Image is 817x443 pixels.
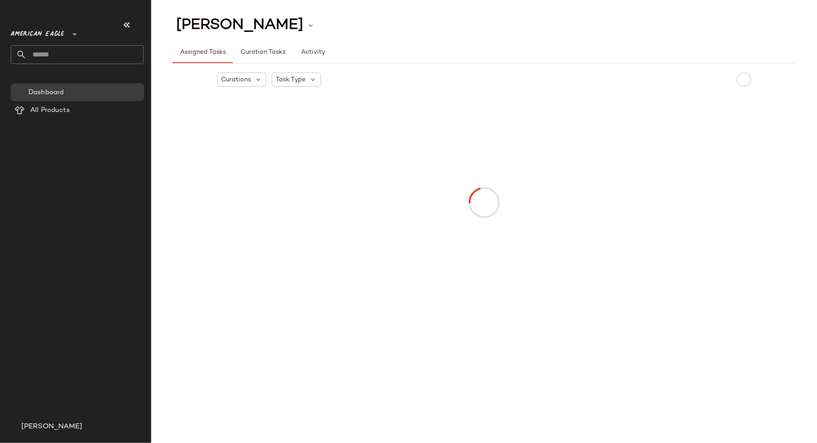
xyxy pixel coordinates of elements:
span: Curation Tasks [240,49,286,56]
span: [PERSON_NAME] [21,422,82,432]
span: [PERSON_NAME] [176,17,303,34]
span: Task Type [276,75,306,84]
span: Activity [301,49,325,56]
span: American Eagle [11,24,64,40]
span: Assigned Tasks [180,49,226,56]
span: Dashboard [28,88,64,98]
span: All Products [30,105,70,116]
span: Curations [221,75,251,84]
